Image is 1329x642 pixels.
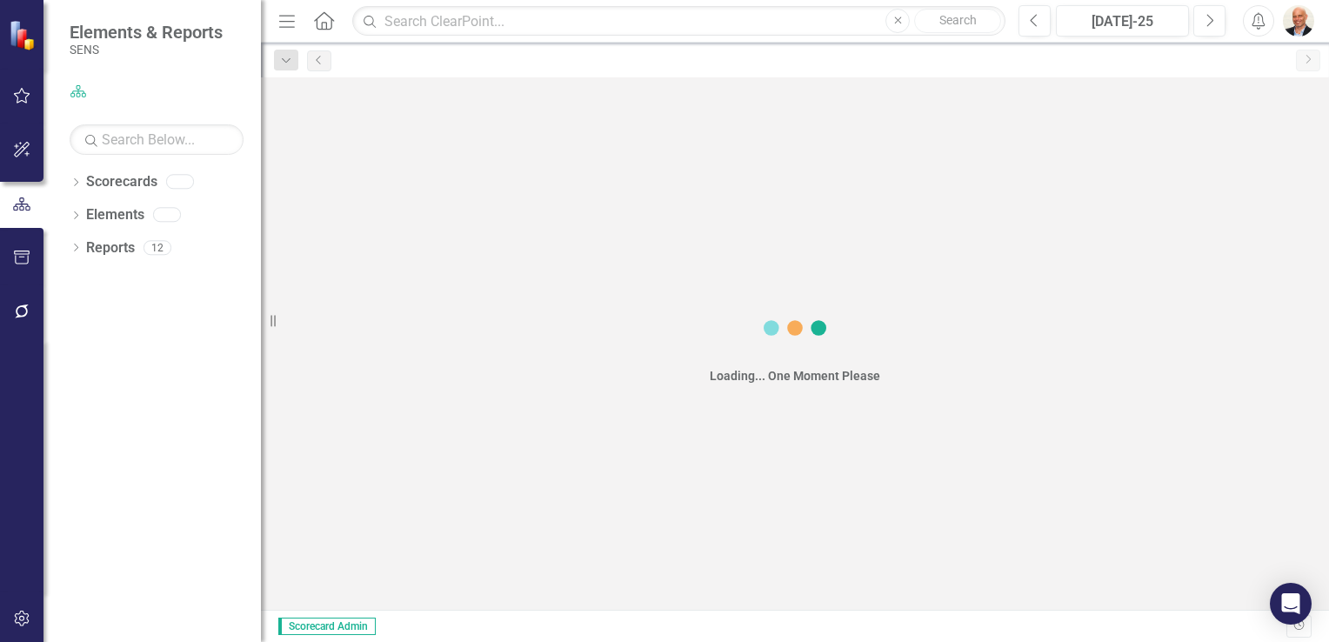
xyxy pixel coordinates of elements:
[70,124,244,155] input: Search Below...
[1062,11,1183,32] div: [DATE]-25
[1270,583,1312,625] div: Open Intercom Messenger
[144,240,171,255] div: 12
[70,22,223,43] span: Elements & Reports
[1283,5,1314,37] img: Don Nohavec
[86,205,144,225] a: Elements
[939,13,977,27] span: Search
[710,367,880,385] div: Loading... One Moment Please
[278,618,376,635] span: Scorecard Admin
[86,238,135,258] a: Reports
[352,6,1005,37] input: Search ClearPoint...
[914,9,1001,33] button: Search
[86,172,157,192] a: Scorecards
[9,20,39,50] img: ClearPoint Strategy
[1056,5,1189,37] button: [DATE]-25
[70,43,223,57] small: SENS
